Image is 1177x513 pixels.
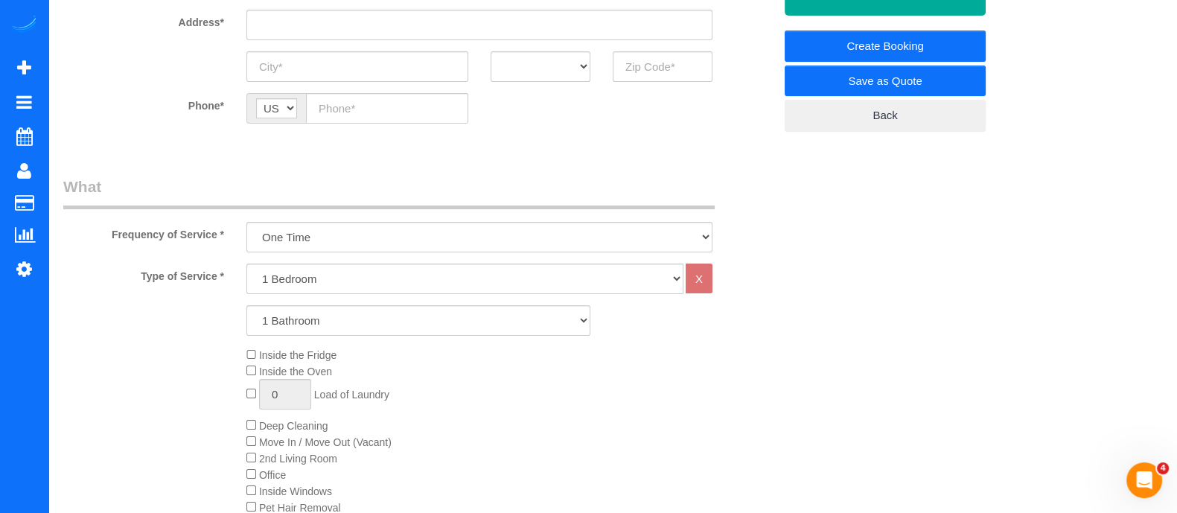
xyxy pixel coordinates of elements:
[246,51,468,82] input: City*
[1126,462,1162,498] iframe: Intercom live chat
[259,453,337,465] span: 2nd Living Room
[785,66,986,97] a: Save as Quote
[613,51,712,82] input: Zip Code*
[785,100,986,131] a: Back
[259,420,328,432] span: Deep Cleaning
[259,366,332,377] span: Inside the Oven
[52,222,235,242] label: Frequency of Service *
[52,10,235,30] label: Address*
[63,176,715,209] legend: What
[9,15,39,36] img: Automaid Logo
[259,469,286,481] span: Office
[785,31,986,62] a: Create Booking
[306,93,468,124] input: Phone*
[1157,462,1169,474] span: 4
[259,349,336,361] span: Inside the Fridge
[259,436,392,448] span: Move In / Move Out (Vacant)
[52,264,235,284] label: Type of Service *
[314,389,389,401] span: Load of Laundry
[259,485,332,497] span: Inside Windows
[52,93,235,113] label: Phone*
